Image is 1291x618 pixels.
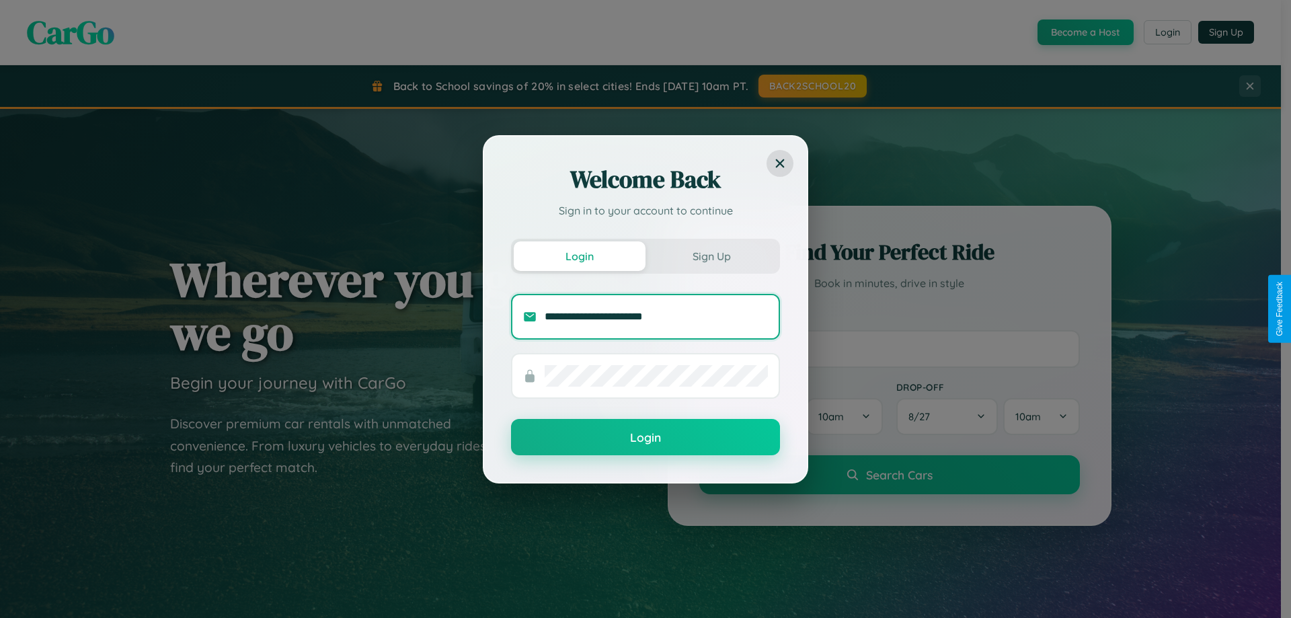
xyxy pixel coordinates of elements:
[514,241,645,271] button: Login
[511,419,780,455] button: Login
[645,241,777,271] button: Sign Up
[1275,282,1284,336] div: Give Feedback
[511,202,780,219] p: Sign in to your account to continue
[511,163,780,196] h2: Welcome Back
